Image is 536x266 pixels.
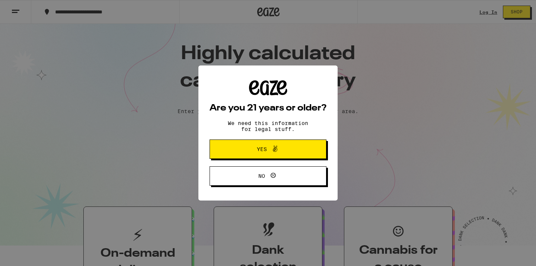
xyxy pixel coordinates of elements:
span: Hi. Need any help? [4,5,54,11]
h2: Are you 21 years or older? [210,104,326,113]
span: Yes [257,147,267,152]
button: No [210,166,326,186]
span: No [258,173,265,179]
button: Yes [210,140,326,159]
p: We need this information for legal stuff. [221,120,315,132]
